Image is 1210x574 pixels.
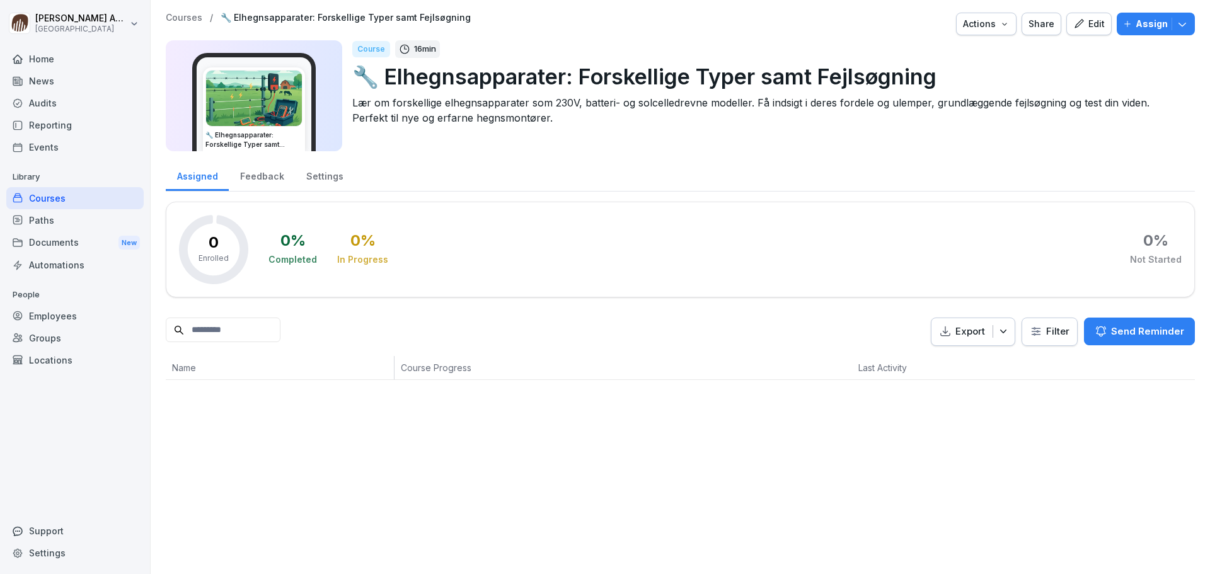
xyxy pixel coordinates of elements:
div: Filter [1030,325,1069,338]
div: 0 % [280,233,306,248]
a: Home [6,48,144,70]
a: Reporting [6,114,144,136]
p: People [6,285,144,305]
a: Courses [6,187,144,209]
p: / [210,13,213,23]
img: fj77uby0edc8j7511z6kteqq.png [206,71,302,126]
a: Audits [6,92,144,114]
button: Edit [1066,13,1112,35]
div: Documents [6,231,144,255]
button: Export [931,318,1015,346]
div: 0 % [1143,233,1168,248]
button: Assign [1117,13,1195,35]
button: Actions [956,13,1017,35]
button: Filter [1022,318,1077,345]
div: In Progress [337,253,388,266]
button: Send Reminder [1084,318,1195,345]
p: [PERSON_NAME] Andreasen [35,13,127,24]
div: 0 % [350,233,376,248]
div: Share [1028,17,1054,31]
a: Settings [295,159,354,191]
div: Completed [268,253,317,266]
a: Groups [6,327,144,349]
div: Support [6,520,144,542]
p: 🔧 Elhegnsapparater: Forskellige Typer samt Fejlsøgning [352,60,1185,93]
div: Not Started [1130,253,1182,266]
p: Send Reminder [1111,324,1184,338]
a: News [6,70,144,92]
a: Events [6,136,144,158]
p: Library [6,167,144,187]
a: 🔧 Elhegnsapparater: Forskellige Typer samt Fejlsøgning [221,13,471,23]
a: Feedback [229,159,295,191]
p: Last Activity [858,361,989,374]
div: Actions [963,17,1010,31]
a: Assigned [166,159,229,191]
a: DocumentsNew [6,231,144,255]
p: [GEOGRAPHIC_DATA] [35,25,127,33]
p: Course Progress [401,361,674,374]
a: Automations [6,254,144,276]
div: New [118,236,140,250]
p: Assign [1136,17,1168,31]
p: 0 [209,235,219,250]
button: Share [1022,13,1061,35]
a: Settings [6,542,144,564]
div: Edit [1073,17,1105,31]
a: Locations [6,349,144,371]
a: Employees [6,305,144,327]
p: Name [172,361,388,374]
p: Enrolled [199,253,229,264]
h3: 🔧 Elhegnsapparater: Forskellige Typer samt Fejlsøgning [205,130,302,149]
div: Course [352,41,390,57]
a: Paths [6,209,144,231]
a: Courses [166,13,202,23]
p: Export [955,324,985,339]
p: 16 min [414,43,436,55]
p: Lær om forskellige elhegnsapparater som 230V, batteri- og solcelledrevne modeller. Få indsigt i d... [352,95,1185,125]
